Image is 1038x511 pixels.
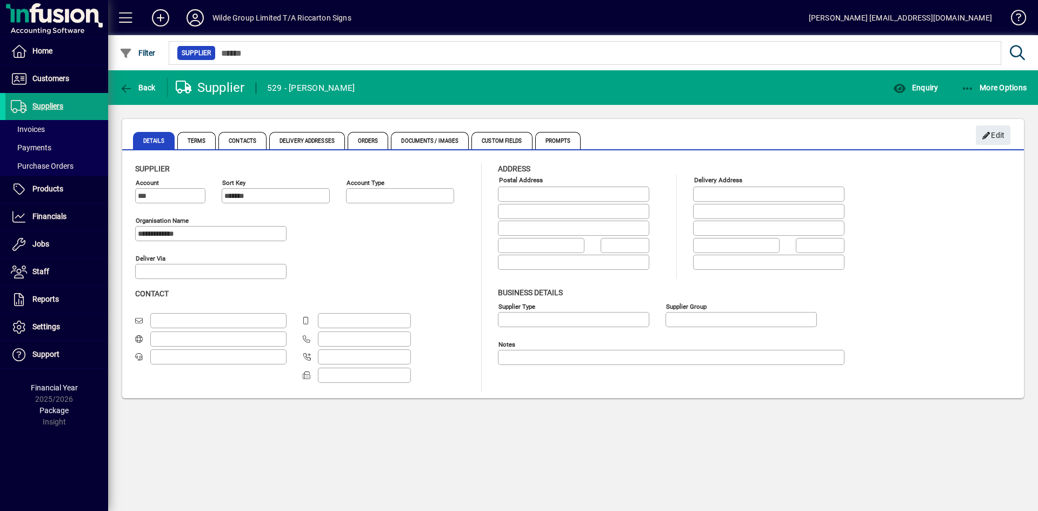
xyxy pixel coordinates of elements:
span: Reports [32,295,59,303]
span: Settings [32,322,60,331]
a: Purchase Orders [5,157,108,175]
span: Enquiry [893,83,938,92]
button: Profile [178,8,212,28]
mat-label: Sort key [222,179,245,187]
span: Purchase Orders [11,162,74,170]
button: Edit [976,125,1010,145]
button: Add [143,8,178,28]
span: Supplier [135,164,170,173]
button: Filter [117,43,158,63]
span: Documents / Images [391,132,469,149]
app-page-header-button: Back [108,78,168,97]
span: Terms [177,132,216,149]
span: Financials [32,212,66,221]
mat-label: Notes [498,340,515,348]
mat-label: Supplier group [666,302,707,310]
a: Financials [5,203,108,230]
a: Settings [5,314,108,341]
span: Invoices [11,125,45,134]
span: Details [133,132,175,149]
mat-label: Supplier type [498,302,535,310]
span: Support [32,350,59,359]
a: Home [5,38,108,65]
span: Back [119,83,156,92]
span: Custom Fields [471,132,532,149]
span: Home [32,47,52,55]
span: Jobs [32,240,49,248]
mat-label: Deliver via [136,255,165,262]
span: Products [32,184,63,193]
a: Staff [5,258,108,286]
div: [PERSON_NAME] [EMAIL_ADDRESS][DOMAIN_NAME] [809,9,992,26]
span: Edit [982,127,1005,144]
span: Contacts [218,132,267,149]
a: Knowledge Base [1003,2,1024,37]
span: Orders [348,132,389,149]
span: Suppliers [32,102,63,110]
div: 529 - [PERSON_NAME] [267,79,355,97]
a: Invoices [5,120,108,138]
button: More Options [959,78,1030,97]
span: Staff [32,267,49,276]
span: Delivery Addresses [269,132,345,149]
span: Business details [498,288,563,297]
span: Customers [32,74,69,83]
mat-label: Account Type [347,179,384,187]
span: Address [498,164,530,173]
a: Jobs [5,231,108,258]
a: Customers [5,65,108,92]
span: Financial Year [31,383,78,392]
span: Prompts [535,132,581,149]
mat-label: Account [136,179,159,187]
a: Support [5,341,108,368]
span: More Options [961,83,1027,92]
span: Filter [119,49,156,57]
span: Payments [11,143,51,152]
span: Supplier [182,48,211,58]
span: Contact [135,289,169,298]
div: Supplier [176,79,245,96]
button: Enquiry [890,78,941,97]
span: Package [39,406,69,415]
mat-label: Organisation name [136,217,189,224]
a: Payments [5,138,108,157]
a: Products [5,176,108,203]
button: Back [117,78,158,97]
a: Reports [5,286,108,313]
div: Wilde Group Limited T/A Riccarton Signs [212,9,351,26]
